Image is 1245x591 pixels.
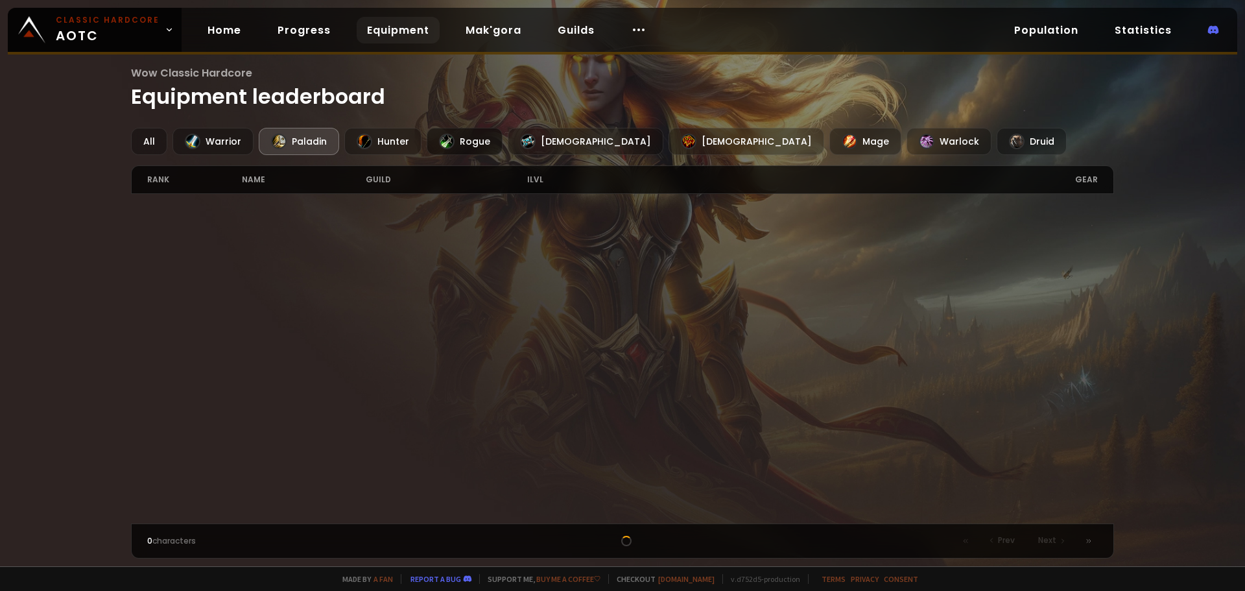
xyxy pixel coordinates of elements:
[357,17,440,43] a: Equipment
[455,17,532,43] a: Mak'gora
[197,17,252,43] a: Home
[479,574,600,584] span: Support me,
[267,17,341,43] a: Progress
[1004,17,1089,43] a: Population
[56,14,160,26] small: Classic Hardcore
[722,574,800,584] span: v. d752d5 - production
[829,128,901,155] div: Mage
[508,128,663,155] div: [DEMOGRAPHIC_DATA]
[536,574,600,584] a: Buy me a coffee
[427,128,503,155] div: Rogue
[1104,17,1182,43] a: Statistics
[527,166,622,193] div: ilvl
[410,574,461,584] a: Report a bug
[622,166,1098,193] div: gear
[669,128,824,155] div: [DEMOGRAPHIC_DATA]
[8,8,182,52] a: Classic HardcoreAOTC
[147,166,243,193] div: rank
[344,128,421,155] div: Hunter
[335,574,393,584] span: Made by
[172,128,254,155] div: Warrior
[366,166,527,193] div: guild
[547,17,605,43] a: Guilds
[608,574,715,584] span: Checkout
[373,574,393,584] a: a fan
[242,166,366,193] div: name
[997,128,1067,155] div: Druid
[56,14,160,45] span: AOTC
[131,128,167,155] div: All
[131,65,1115,112] h1: Equipment leaderboard
[851,574,879,584] a: Privacy
[259,128,339,155] div: Paladin
[884,574,918,584] a: Consent
[907,128,991,155] div: Warlock
[822,574,846,584] a: Terms
[1038,535,1056,546] span: Next
[147,535,152,546] span: 0
[998,535,1015,546] span: Prev
[131,65,1115,81] span: Wow Classic Hardcore
[658,574,715,584] a: [DOMAIN_NAME]
[147,535,385,547] div: characters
